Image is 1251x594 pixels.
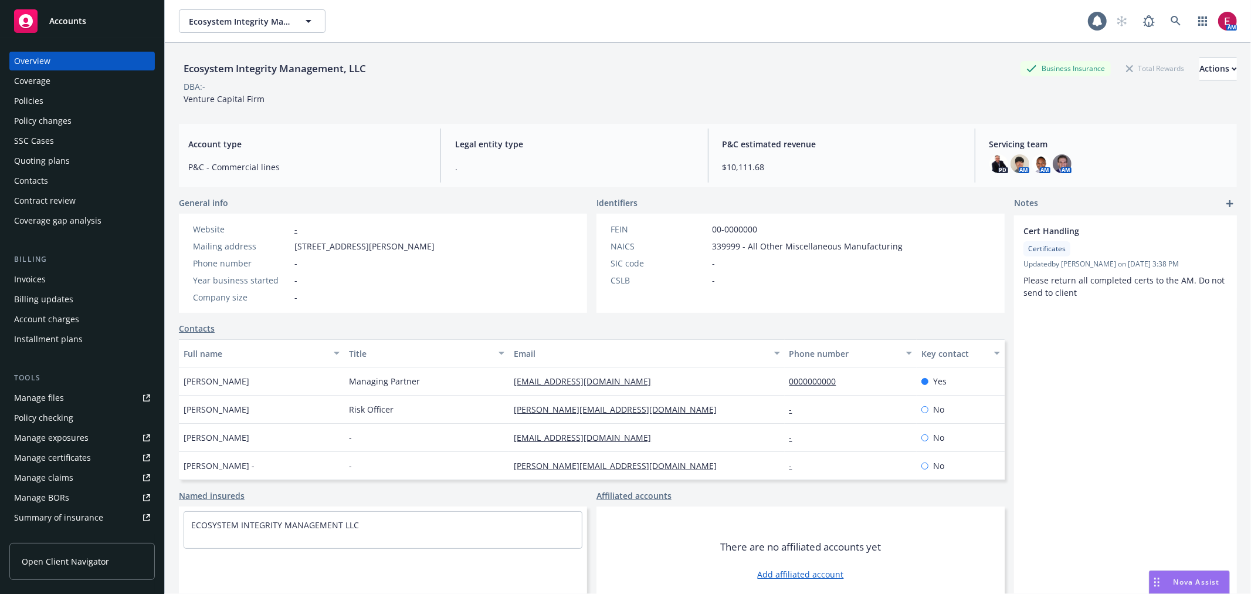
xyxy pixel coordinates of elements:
[184,460,255,472] span: [PERSON_NAME] -
[14,52,50,70] div: Overview
[14,448,91,467] div: Manage certificates
[1191,9,1215,33] a: Switch app
[9,254,155,265] div: Billing
[184,93,265,104] span: Venture Capital Firm
[1014,215,1237,308] div: Cert HandlingCertificatesUpdatedby [PERSON_NAME] on [DATE] 3:38 PMPlease return all completed cer...
[9,52,155,70] a: Overview
[611,274,707,286] div: CSLB
[14,468,73,487] div: Manage claims
[179,322,215,335] a: Contacts
[14,270,46,289] div: Invoices
[1164,9,1188,33] a: Search
[14,310,79,329] div: Account charges
[22,555,109,568] span: Open Client Navigator
[184,403,249,416] span: [PERSON_NAME]
[9,151,155,170] a: Quoting plans
[9,310,155,329] a: Account charges
[1120,61,1190,76] div: Total Rewards
[611,257,707,269] div: SIC code
[611,240,707,252] div: NAICS
[14,428,89,447] div: Manage exposures
[349,347,492,360] div: Title
[1011,154,1029,173] img: photo
[184,375,249,387] span: [PERSON_NAME]
[933,431,944,444] span: No
[193,240,290,252] div: Mailing address
[9,508,155,527] a: Summary of insurance
[933,403,944,416] span: No
[514,376,660,387] a: [EMAIL_ADDRESS][DOMAIN_NAME]
[789,404,802,415] a: -
[349,403,394,416] span: Risk Officer
[9,330,155,349] a: Installment plans
[14,191,76,210] div: Contract review
[917,339,1005,367] button: Key contact
[9,428,155,447] a: Manage exposures
[9,448,155,467] a: Manage certificates
[712,240,903,252] span: 339999 - All Other Miscellaneous Manufacturing
[184,80,205,93] div: DBA: -
[294,291,297,303] span: -
[184,431,249,444] span: [PERSON_NAME]
[193,223,290,235] div: Website
[1199,57,1237,80] button: Actions
[9,290,155,309] a: Billing updates
[14,389,64,407] div: Manage files
[14,112,72,130] div: Policy changes
[184,347,327,360] div: Full name
[14,72,50,90] div: Coverage
[14,171,48,190] div: Contacts
[1110,9,1134,33] a: Start snowing
[9,468,155,487] a: Manage claims
[1021,61,1111,76] div: Business Insurance
[1149,571,1230,594] button: Nova Assist
[14,409,73,427] div: Policy checking
[1223,197,1237,211] a: add
[514,432,660,443] a: [EMAIL_ADDRESS][DOMAIN_NAME]
[1174,577,1220,587] span: Nova Assist
[188,138,426,150] span: Account type
[1023,259,1228,269] span: Updated by [PERSON_NAME] on [DATE] 3:38 PM
[349,375,420,387] span: Managing Partner
[179,339,344,367] button: Full name
[789,432,802,443] a: -
[14,92,43,110] div: Policies
[9,131,155,150] a: SSC Cases
[179,9,326,33] button: Ecosystem Integrity Management, LLC
[723,161,961,173] span: $10,111.68
[191,519,359,531] a: ECOSYSTEM INTEGRITY MANAGEMENT LLC
[720,540,881,554] span: There are no affiliated accounts yet
[921,347,987,360] div: Key contact
[712,274,715,286] span: -
[758,568,844,580] a: Add affiliated account
[349,460,352,472] span: -
[179,490,245,502] a: Named insureds
[789,376,846,387] a: 0000000000
[509,339,784,367] button: Email
[193,291,290,303] div: Company size
[9,488,155,507] a: Manage BORs
[179,61,371,76] div: Ecosystem Integrity Management, LLC
[9,92,155,110] a: Policies
[49,16,86,26] span: Accounts
[9,372,155,384] div: Tools
[14,508,103,527] div: Summary of insurance
[455,138,693,150] span: Legal entity type
[294,274,297,286] span: -
[1023,225,1197,237] span: Cert Handling
[933,460,944,472] span: No
[514,347,767,360] div: Email
[1218,12,1237,31] img: photo
[9,389,155,407] a: Manage files
[712,223,757,235] span: 00-0000000
[1023,275,1227,298] span: Please return all completed certs to the AM. Do not send to client
[596,197,638,209] span: Identifiers
[14,151,70,170] div: Quoting plans
[1150,571,1164,593] div: Drag to move
[789,347,899,360] div: Phone number
[9,191,155,210] a: Contract review
[344,339,510,367] button: Title
[14,330,83,349] div: Installment plans
[789,460,802,471] a: -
